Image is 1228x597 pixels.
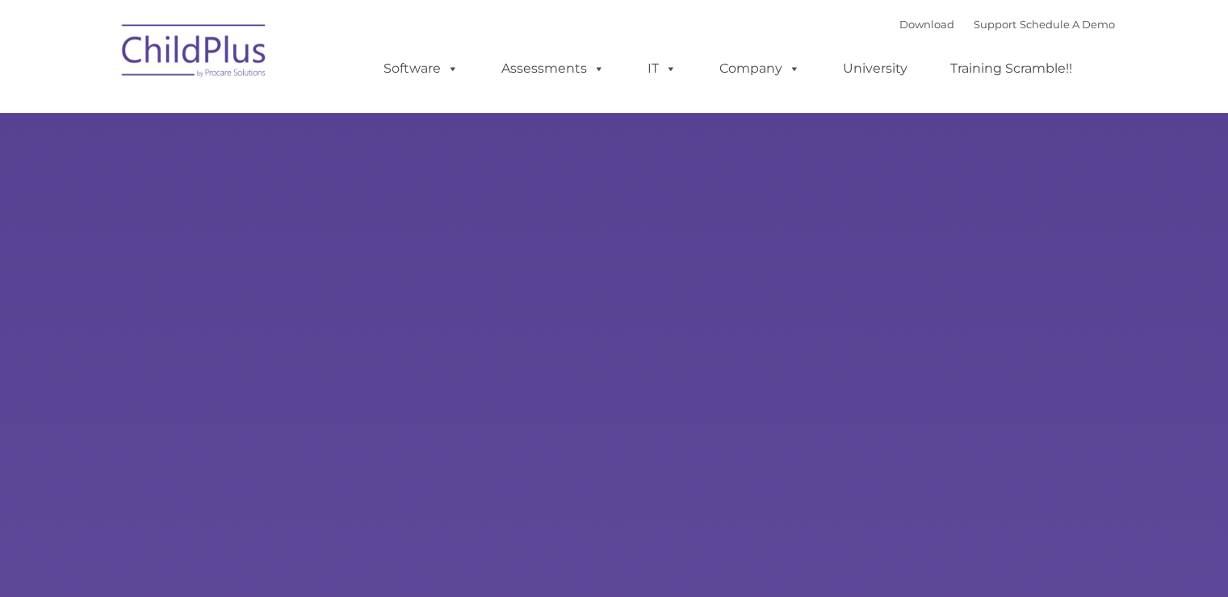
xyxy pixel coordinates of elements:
a: Software [367,53,475,85]
a: Support [974,18,1016,31]
font: | [899,18,1115,31]
a: University [827,53,924,85]
a: Training Scramble!! [934,53,1088,85]
a: IT [631,53,693,85]
a: Download [899,18,954,31]
img: ChildPlus by Procare Solutions [114,13,275,94]
a: Assessments [485,53,621,85]
a: Schedule A Demo [1020,18,1115,31]
a: Company [703,53,816,85]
